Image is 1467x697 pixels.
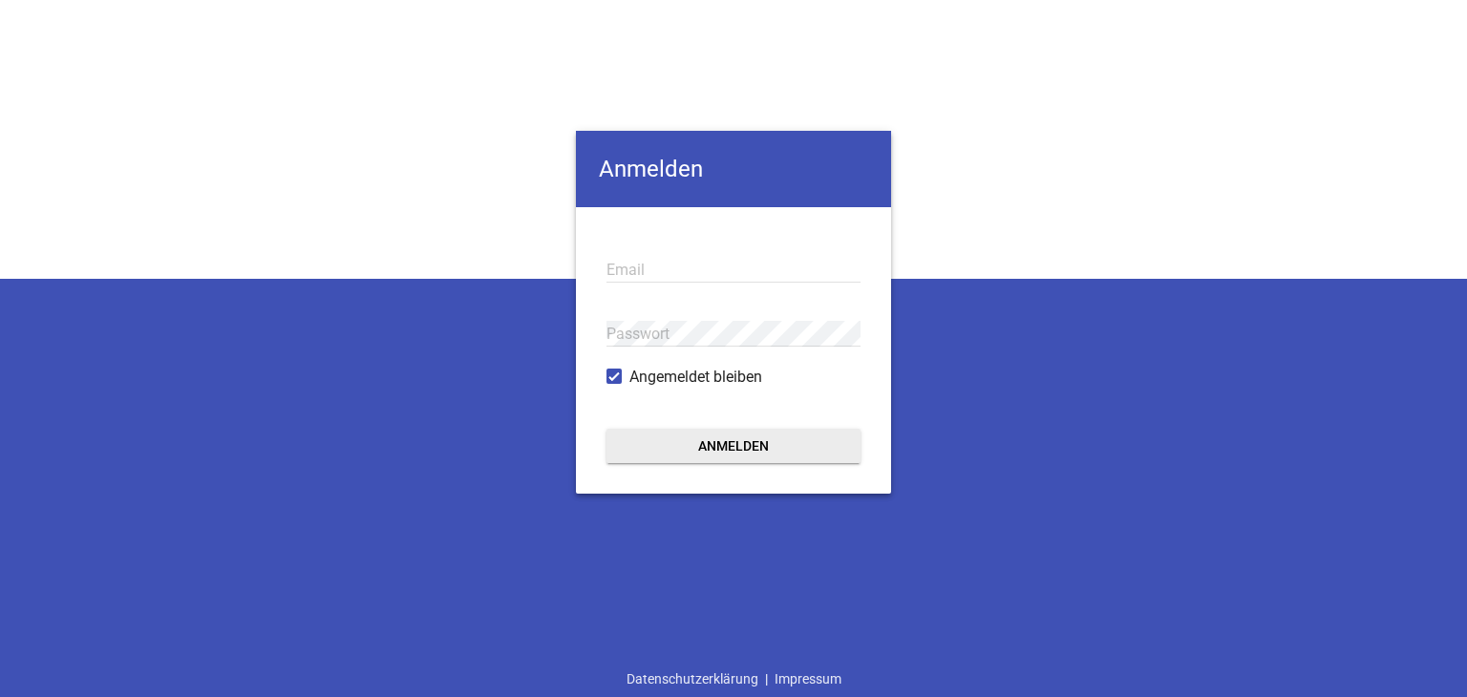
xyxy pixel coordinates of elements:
[629,366,762,389] span: Angemeldet bleiben
[768,661,848,697] a: Impressum
[606,429,861,463] button: Anmelden
[620,661,765,697] a: Datenschutzerklärung
[576,131,891,207] h4: Anmelden
[620,661,848,697] div: |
